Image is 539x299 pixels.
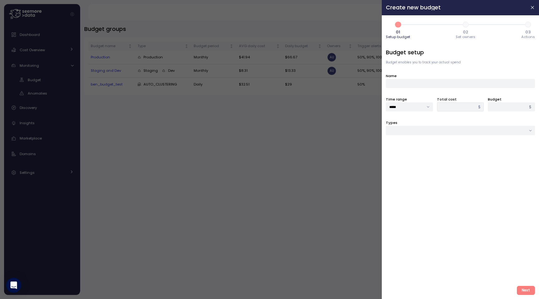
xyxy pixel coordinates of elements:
[475,103,484,111] div: $
[386,60,535,65] p: Budget enables you to track your actual spend
[456,19,476,40] button: 202Set owners
[386,5,525,10] h2: Create new budget
[386,120,397,126] label: Types
[386,35,410,39] span: Setup budget
[386,73,397,79] label: Name
[522,286,530,295] span: Next
[521,19,535,40] button: 303Actions
[456,35,476,39] span: Set owners
[386,19,410,40] button: 101Setup budget
[526,103,535,111] div: $
[6,278,21,293] div: Open Intercom Messenger
[463,30,469,34] span: 02
[526,30,531,34] span: 03
[393,19,403,30] span: 1
[517,286,535,295] button: Next
[386,97,407,102] label: Time range
[386,48,535,56] h3: Budget setup
[396,30,400,34] span: 01
[488,97,502,102] label: Budget
[460,19,471,30] span: 2
[437,97,457,102] label: Total cost
[523,19,533,30] span: 3
[521,35,535,39] span: Actions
